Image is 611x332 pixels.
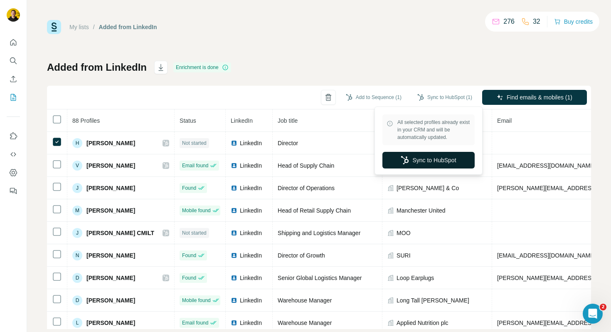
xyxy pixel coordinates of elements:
span: LinkedIn [240,296,262,305]
span: Head of Retail Supply Chain [278,207,351,214]
span: Manchester United [397,206,446,215]
span: LinkedIn [240,229,262,237]
li: / [93,23,95,31]
span: Shipping and Logistics Manager [278,230,360,236]
span: LinkedIn [240,161,262,170]
span: Loop Earplugs [397,274,434,282]
span: [PERSON_NAME] CMILT [86,229,154,237]
span: [PERSON_NAME] [86,161,135,170]
span: [PERSON_NAME] [86,251,135,260]
img: LinkedIn logo [231,230,237,236]
span: LinkedIn [240,319,262,327]
span: [EMAIL_ADDRESS][DOMAIN_NAME] [497,252,596,259]
img: LinkedIn logo [231,162,237,169]
button: Find emails & mobiles (1) [482,90,587,105]
span: LinkedIn [240,139,262,147]
span: Found [182,184,196,192]
img: LinkedIn logo [231,185,237,191]
span: [PERSON_NAME] [86,296,135,305]
img: LinkedIn logo [231,207,237,214]
button: Enrich CSV [7,72,20,87]
div: H [72,138,82,148]
button: Quick start [7,35,20,50]
span: SURI [397,251,410,260]
iframe: Intercom live chat [583,304,603,324]
span: [PERSON_NAME] [86,139,135,147]
span: Long Tall [PERSON_NAME] [397,296,469,305]
span: Found [182,252,196,259]
span: All selected profiles already exist in your CRM and will be automatically updated. [397,119,471,141]
span: Director [278,140,298,146]
p: 32 [533,17,540,27]
span: [EMAIL_ADDRESS][DOMAIN_NAME] [497,162,596,169]
button: Sync to HubSpot (1) [411,91,478,104]
span: Applied Nutrition plc [397,319,448,327]
div: Added from LinkedIn [99,23,157,31]
a: My lists [69,24,89,30]
div: J [72,183,82,193]
button: Search [7,53,20,68]
img: LinkedIn logo [231,320,237,326]
span: Mobile found [182,207,211,214]
span: Mobile found [182,297,211,304]
span: Not started [182,139,207,147]
div: Enrichment is done [173,62,231,72]
span: 2 [600,304,606,310]
span: Director of Operations [278,185,335,191]
span: [PERSON_NAME] & Co [397,184,459,192]
img: LinkedIn logo [231,140,237,146]
span: Warehouse Manager [278,320,332,326]
span: LinkedIn [240,274,262,282]
span: Senior Global Logistics Manager [278,275,362,281]
span: Email found [182,162,208,169]
button: Sync to HubSpot [382,152,475,168]
img: LinkedIn logo [231,297,237,304]
button: Feedback [7,183,20,198]
span: Email [497,117,512,124]
div: L [72,318,82,328]
span: Found [182,274,196,282]
div: D [72,273,82,283]
div: J [72,228,82,238]
span: [PERSON_NAME] [86,206,135,215]
button: Add to Sequence (1) [340,91,407,104]
button: Dashboard [7,165,20,180]
span: [PERSON_NAME] [86,184,135,192]
span: LinkedIn [240,251,262,260]
img: Avatar [7,8,20,22]
button: My lists [7,90,20,105]
span: Head of Supply Chain [278,162,334,169]
span: Not started [182,229,207,237]
button: Use Surfe on LinkedIn [7,129,20,144]
span: Email found [182,319,208,327]
button: Buy credits [554,16,593,27]
div: D [72,295,82,305]
span: LinkedIn [240,184,262,192]
img: LinkedIn logo [231,252,237,259]
span: 88 Profiles [72,117,100,124]
div: M [72,206,82,216]
span: Find emails & mobiles (1) [507,93,572,102]
div: N [72,250,82,260]
span: Warehouse Manager [278,297,332,304]
p: 276 [503,17,515,27]
span: [PERSON_NAME] [86,274,135,282]
span: Status [180,117,196,124]
img: LinkedIn logo [231,275,237,281]
span: LinkedIn [240,206,262,215]
div: V [72,161,82,171]
h1: Added from LinkedIn [47,61,147,74]
span: Job title [278,117,298,124]
span: LinkedIn [231,117,253,124]
span: [PERSON_NAME] [86,319,135,327]
button: Use Surfe API [7,147,20,162]
span: MOO [397,229,410,237]
img: Surfe Logo [47,20,61,34]
span: Director of Growth [278,252,325,259]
